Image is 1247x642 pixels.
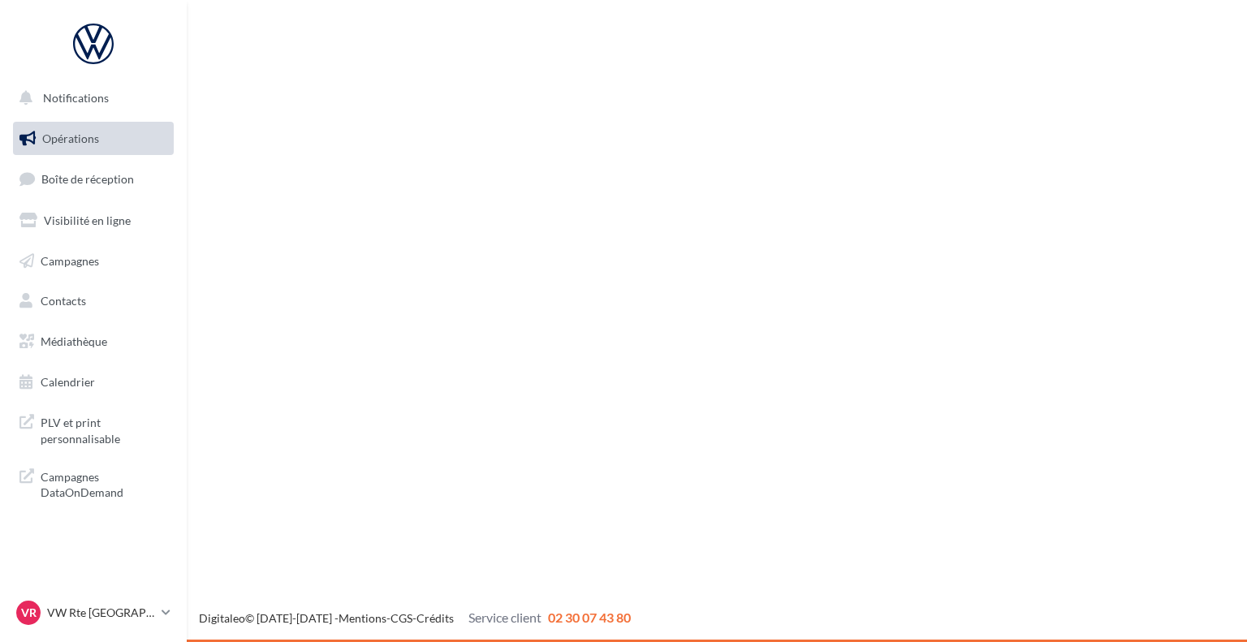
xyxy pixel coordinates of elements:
[10,162,177,196] a: Boîte de réception
[41,375,95,389] span: Calendrier
[44,213,131,227] span: Visibilité en ligne
[41,466,167,501] span: Campagnes DataOnDemand
[10,284,177,318] a: Contacts
[10,122,177,156] a: Opérations
[10,405,177,453] a: PLV et print personnalisable
[416,611,454,625] a: Crédits
[10,365,177,399] a: Calendrier
[21,605,37,621] span: VR
[10,459,177,507] a: Campagnes DataOnDemand
[41,411,167,446] span: PLV et print personnalisable
[13,597,174,628] a: VR VW Rte [GEOGRAPHIC_DATA]
[10,204,177,238] a: Visibilité en ligne
[47,605,155,621] p: VW Rte [GEOGRAPHIC_DATA]
[41,172,134,186] span: Boîte de réception
[41,334,107,348] span: Médiathèque
[10,325,177,359] a: Médiathèque
[41,294,86,308] span: Contacts
[199,611,631,625] span: © [DATE]-[DATE] - - -
[41,253,99,267] span: Campagnes
[390,611,412,625] a: CGS
[548,610,631,625] span: 02 30 07 43 80
[468,610,542,625] span: Service client
[43,91,109,105] span: Notifications
[10,244,177,278] a: Campagnes
[42,131,99,145] span: Opérations
[199,611,245,625] a: Digitaleo
[10,81,170,115] button: Notifications
[339,611,386,625] a: Mentions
